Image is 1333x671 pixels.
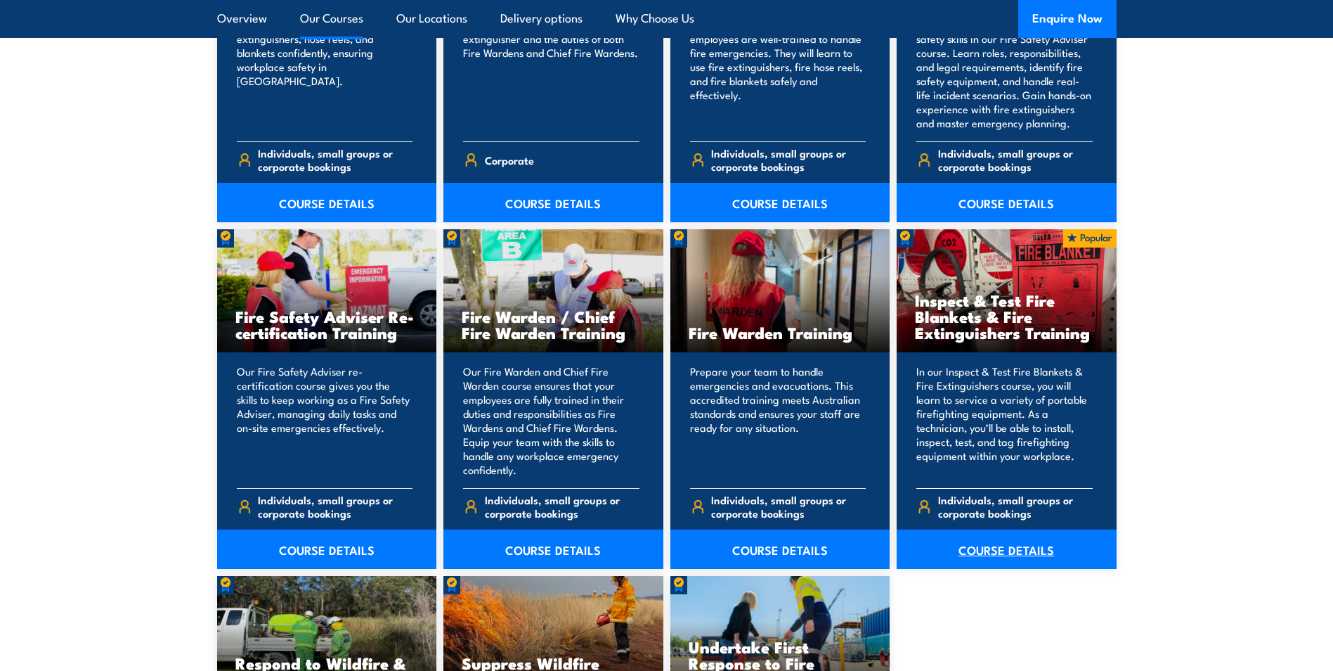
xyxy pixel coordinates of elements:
p: Equip your team in [GEOGRAPHIC_DATA] with key fire safety skills in our Fire Safety Adviser cours... [916,4,1093,130]
span: Individuals, small groups or corporate bookings [938,146,1093,173]
p: Our Fire Safety Adviser re-certification course gives you the skills to keep working as a Fire Sa... [237,364,413,477]
a: COURSE DETAILS [217,530,437,569]
a: COURSE DETAILS [670,530,890,569]
span: Individuals, small groups or corporate bookings [711,493,866,520]
p: Our Fire Warden and Chief Fire Warden course ensures that your employees are fully trained in the... [463,364,639,477]
h3: Inspect & Test Fire Blankets & Fire Extinguishers Training [915,292,1098,340]
a: COURSE DETAILS [443,530,663,569]
span: Individuals, small groups or corporate bookings [485,493,639,520]
h3: Fire Warden Training [689,324,872,340]
span: Individuals, small groups or corporate bookings [711,146,866,173]
span: Individuals, small groups or corporate bookings [258,493,412,520]
a: COURSE DETAILS [670,183,890,222]
p: Prepare your team to handle emergencies and evacuations. This accredited training meets Australia... [690,364,866,477]
span: Corporate [485,149,534,171]
span: Individuals, small groups or corporate bookings [938,493,1093,520]
p: Train your team in essential fire safety. Learn to use fire extinguishers, hose reels, and blanke... [237,4,413,130]
p: In our Inspect & Test Fire Blankets & Fire Extinguishers course, you will learn to service a vari... [916,364,1093,477]
h3: Fire Warden / Chief Fire Warden Training [462,308,645,340]
h3: Fire Safety Adviser Re-certification Training [235,308,419,340]
p: Our Fire Extinguisher and Fire Warden course will ensure your employees are well-trained to handl... [690,4,866,130]
a: COURSE DETAILS [897,183,1117,222]
a: COURSE DETAILS [443,183,663,222]
p: Our Fire Combo Awareness Day includes training on how to use a fire extinguisher and the duties o... [463,4,639,130]
span: Individuals, small groups or corporate bookings [258,146,412,173]
a: COURSE DETAILS [217,183,437,222]
a: COURSE DETAILS [897,530,1117,569]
